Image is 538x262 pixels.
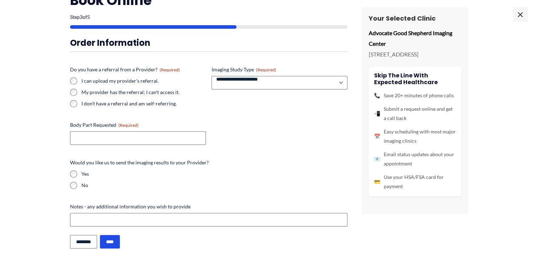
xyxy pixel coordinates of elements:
[369,49,461,60] p: [STREET_ADDRESS]
[374,154,380,164] span: 📧
[81,182,347,189] label: No
[212,66,347,73] label: Imaging Study Type
[374,104,456,123] li: Submit a request online and get a call back
[374,173,456,191] li: Use your HSA/FSA card for payment
[70,66,180,73] legend: Do you have a referral from a Provider?
[256,67,276,72] span: (Required)
[374,72,456,86] h4: Skip the line with Expected Healthcare
[81,170,347,178] label: Yes
[374,109,380,118] span: 📲
[70,37,347,48] h3: Order Information
[374,150,456,168] li: Email status updates about your appointment
[374,127,456,146] li: Easy scheduling with most major imaging clinics
[87,14,90,20] span: 5
[70,159,209,166] legend: Would you like us to send the imaging results to your Provider?
[374,132,380,141] span: 📅
[513,7,527,21] span: ×
[374,177,380,186] span: 💳
[81,89,206,96] label: My provider has the referral; I can't access it.
[70,121,206,129] label: Body Part Requested
[160,67,180,72] span: (Required)
[369,28,461,49] p: Advocate Good Shepherd Imaging Center
[118,122,139,128] span: (Required)
[80,14,82,20] span: 3
[70,203,347,210] label: Notes - any additional information you wish to provide
[81,100,206,107] label: I don't have a referral and am self-referring.
[374,91,456,100] li: Save 20+ minutes of phone calls
[369,14,461,22] h3: Your Selected Clinic
[70,15,347,20] p: Step of
[374,91,380,100] span: 📞
[81,77,206,84] label: I can upload my provider's referral.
